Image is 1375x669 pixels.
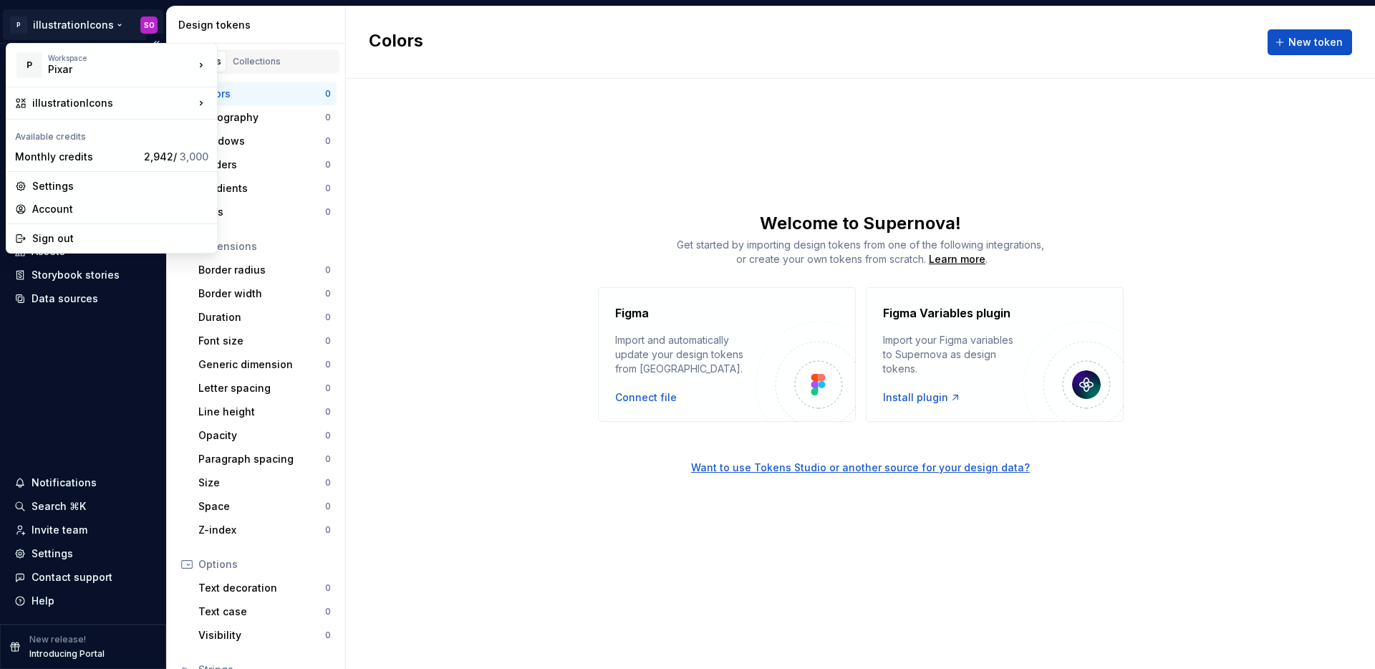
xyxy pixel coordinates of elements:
[32,202,208,216] div: Account
[32,179,208,193] div: Settings
[180,150,208,163] span: 3,000
[144,150,208,163] span: 2,942 /
[16,52,42,78] div: P
[48,62,170,77] div: Pixar
[32,231,208,246] div: Sign out
[9,122,214,145] div: Available credits
[48,54,194,62] div: Workspace
[15,150,138,164] div: Monthly credits
[32,96,194,110] div: illustrationIcons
